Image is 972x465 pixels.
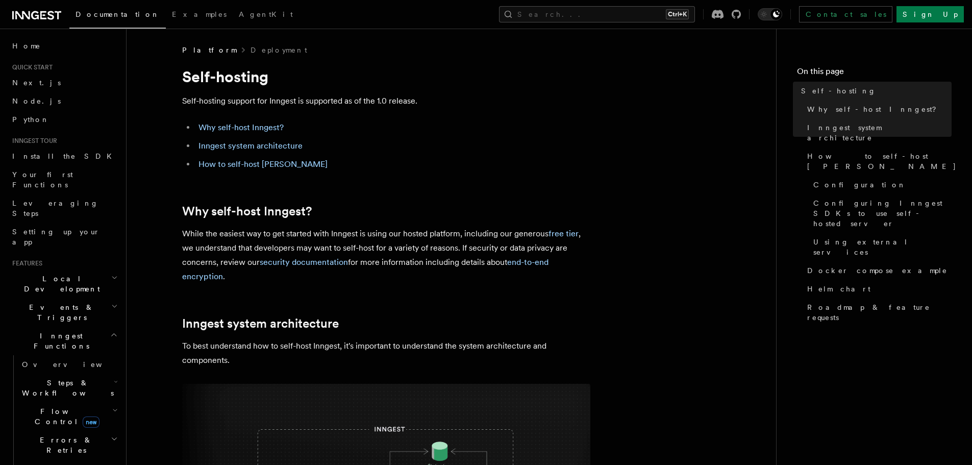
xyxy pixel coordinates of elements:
span: Roadmap & feature requests [807,302,952,323]
span: new [83,417,99,428]
a: Overview [18,355,120,374]
button: Search...Ctrl+K [499,6,695,22]
button: Errors & Retries [18,431,120,459]
span: Inngest Functions [8,331,110,351]
p: Self-hosting support for Inngest is supported as of the 1.0 release. [182,94,590,108]
span: Features [8,259,42,267]
a: Install the SDK [8,147,120,165]
a: Configuring Inngest SDKs to use self-hosted server [809,194,952,233]
a: Docker compose example [803,261,952,280]
span: Local Development [8,274,111,294]
a: Why self-host Inngest? [198,123,284,132]
button: Steps & Workflows [18,374,120,402]
a: Setting up your app [8,223,120,251]
span: Install the SDK [12,152,118,160]
a: Inngest system architecture [182,316,339,331]
a: Using external services [809,233,952,261]
button: Inngest Functions [8,327,120,355]
a: Inngest system architecture [198,141,303,151]
button: Flow Controlnew [18,402,120,431]
p: While the easiest way to get started with Inngest is using our hosted platform, including our gen... [182,227,590,284]
a: How to self-host [PERSON_NAME] [803,147,952,176]
span: Inngest tour [8,137,57,145]
span: Helm chart [807,284,870,294]
span: Your first Functions [12,170,73,189]
p: To best understand how to self-host Inngest, it's important to understand the system architecture... [182,339,590,368]
h1: Self-hosting [182,67,590,86]
button: Events & Triggers [8,298,120,327]
span: Node.js [12,97,61,105]
a: Node.js [8,92,120,110]
a: Why self-host Inngest? [182,204,312,218]
button: Local Development [8,270,120,298]
a: Your first Functions [8,165,120,194]
a: Configuration [809,176,952,194]
span: Using external services [813,237,952,257]
span: Errors & Retries [18,435,111,455]
a: Inngest system architecture [803,118,952,147]
span: Configuring Inngest SDKs to use self-hosted server [813,198,952,229]
span: Examples [172,10,227,18]
span: Home [12,41,41,51]
span: Overview [22,360,127,369]
span: Events & Triggers [8,302,111,323]
span: Next.js [12,79,61,87]
span: Steps & Workflows [18,378,114,398]
a: Next.js [8,74,120,92]
a: Documentation [69,3,166,29]
h4: On this page [797,65,952,82]
a: Python [8,110,120,129]
a: Why self-host Inngest? [803,100,952,118]
span: How to self-host [PERSON_NAME] [807,151,957,172]
span: Setting up your app [12,228,100,246]
span: Documentation [76,10,160,18]
a: Home [8,37,120,55]
a: free tier [549,229,579,238]
span: Self-hosting [801,86,876,96]
a: Helm chart [803,280,952,298]
span: Platform [182,45,236,55]
button: Toggle dark mode [758,8,782,20]
a: security documentation [260,257,348,267]
span: Quick start [8,63,53,71]
a: Deployment [251,45,307,55]
span: AgentKit [239,10,293,18]
a: AgentKit [233,3,299,28]
a: Sign Up [896,6,964,22]
span: Inngest system architecture [807,123,952,143]
a: Leveraging Steps [8,194,120,223]
span: Docker compose example [807,265,948,276]
span: Configuration [813,180,906,190]
a: Examples [166,3,233,28]
a: Self-hosting [797,82,952,100]
a: Roadmap & feature requests [803,298,952,327]
a: Contact sales [799,6,892,22]
span: Flow Control [18,406,112,427]
span: Why self-host Inngest? [807,104,943,114]
a: How to self-host [PERSON_NAME] [198,159,328,169]
span: Python [12,115,49,124]
span: Leveraging Steps [12,199,98,217]
kbd: Ctrl+K [666,9,689,19]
